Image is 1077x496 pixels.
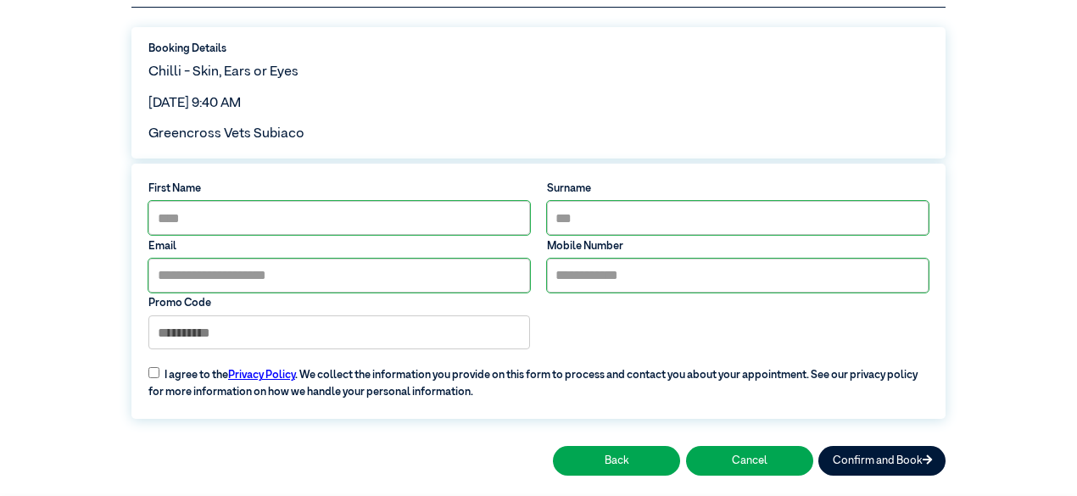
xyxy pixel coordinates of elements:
button: Back [553,446,680,476]
label: Surname [547,181,929,197]
label: Mobile Number [547,238,929,254]
a: Privacy Policy [228,370,295,381]
button: Cancel [686,446,813,476]
input: I agree to thePrivacy Policy. We collect the information you provide on this form to process and ... [148,367,159,378]
label: Booking Details [148,41,929,57]
span: [DATE] 9:40 AM [148,97,241,110]
label: I agree to the . We collect the information you provide on this form to process and contact you a... [140,357,936,400]
span: Chilli - Skin, Ears or Eyes [148,65,299,79]
label: Promo Code [148,295,530,311]
label: Email [148,238,530,254]
button: Confirm and Book [818,446,946,476]
label: First Name [148,181,530,197]
span: Greencross Vets Subiaco [148,127,304,141]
